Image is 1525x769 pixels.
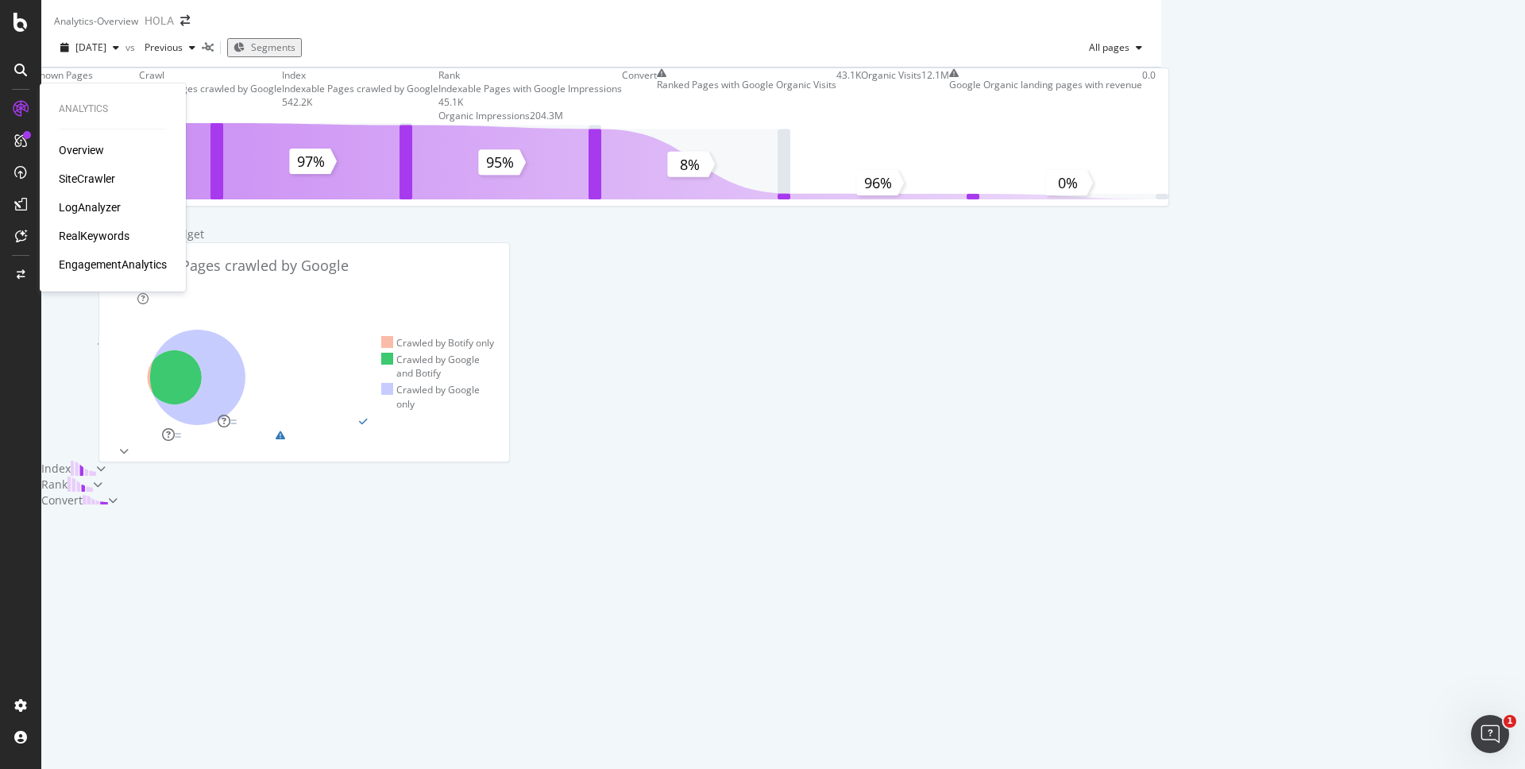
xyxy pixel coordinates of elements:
text: 0% [1058,173,1078,192]
div: Indexable Pages crawled by Google [282,82,438,95]
text: 96% [864,173,892,192]
text: 97% [297,152,325,171]
a: SiteCrawler [59,171,115,187]
a: Landing Page CrawledEqual99%Landing Pages Crawledsuccess label [106,415,502,428]
div: 542.2K [282,95,438,109]
div: 12.1M [921,68,949,123]
div: Rank [438,68,460,82]
div: 0.0 [1142,68,1156,123]
div: Ranked Pages with Google Organic Visits [657,78,836,91]
span: vs [125,41,138,54]
div: Analytics [59,102,167,116]
div: Known Pages crawled by Google [139,82,282,95]
div: Google Organic landing pages with revenue [949,78,1142,91]
div: Index [282,68,306,82]
button: All pages [1083,35,1149,60]
button: Previous [138,35,202,60]
div: success label [359,415,450,428]
div: Crawl [41,226,71,461]
div: Crawled by Google only [381,383,496,410]
span: 2025 Sep. 1st [75,41,106,54]
div: 204.3M [530,109,563,122]
img: block-icon [71,461,96,476]
img: Equal [175,433,181,438]
div: Indexable Pages with Google Impressions [438,82,622,95]
img: block-icon [83,493,108,508]
div: Organic Visits [861,68,921,123]
div: Crawled by Botify only [381,336,495,350]
div: Pages crawled by Botify [34,82,139,95]
div: Known Pages crawled by Google [131,256,349,276]
div: Crawl [139,68,164,82]
button: [DATE] [54,35,125,60]
div: arrow-right-arrow-left [180,15,190,26]
div: Convert [41,493,83,508]
iframe: Intercom live chat [1471,715,1509,753]
div: 43.1K [836,68,861,123]
a: LogAnalyzer [59,199,121,215]
a: Overview [59,142,104,158]
div: Crawled by Google and Botify [381,353,496,380]
a: RealKeywords [59,228,129,244]
div: Rank [41,477,68,493]
div: Convert [622,68,657,82]
a: EngagementAnalytics [59,257,167,272]
div: warning label [276,428,368,442]
span: Previous [138,41,183,54]
div: Analytics - Overview [54,14,138,28]
a: SitemapsEqual0%Pages in Sitemapswarning label [106,428,502,442]
div: 571.6K [139,95,282,109]
div: Index [41,461,71,477]
button: Segments [227,38,302,56]
span: Segments [251,41,295,54]
text: 8% [680,154,700,173]
div: 45.1K [438,95,622,109]
text: 95% [486,153,514,172]
div: HOLA [145,13,174,29]
span: 1 [1504,715,1516,728]
img: block-icon [68,477,93,492]
img: Equal [230,419,237,424]
div: Known Pages [34,68,93,82]
span: All pages [1083,41,1129,54]
div: Organic Impressions [438,109,530,122]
